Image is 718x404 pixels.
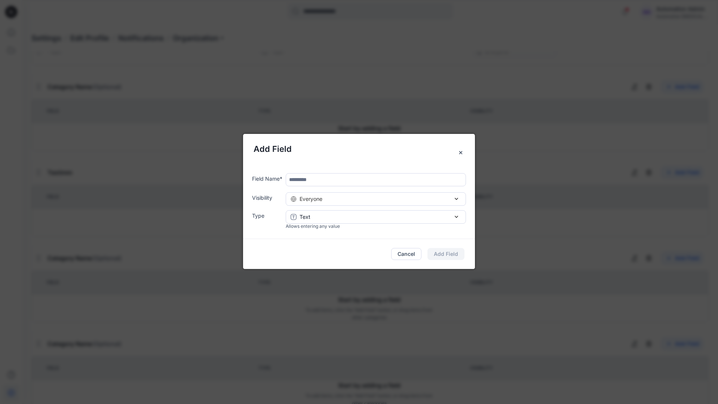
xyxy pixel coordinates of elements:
label: Visibility [252,194,283,202]
label: Field Name [252,175,283,183]
span: Everyone [300,195,322,203]
p: Text [300,213,310,221]
h5: Add Field [254,143,464,155]
label: Type [252,212,283,220]
button: Close [454,146,467,159]
button: Everyone [286,192,466,206]
button: Text [286,210,466,224]
div: Allows entering any value [286,223,466,230]
button: Cancel [391,248,421,260]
